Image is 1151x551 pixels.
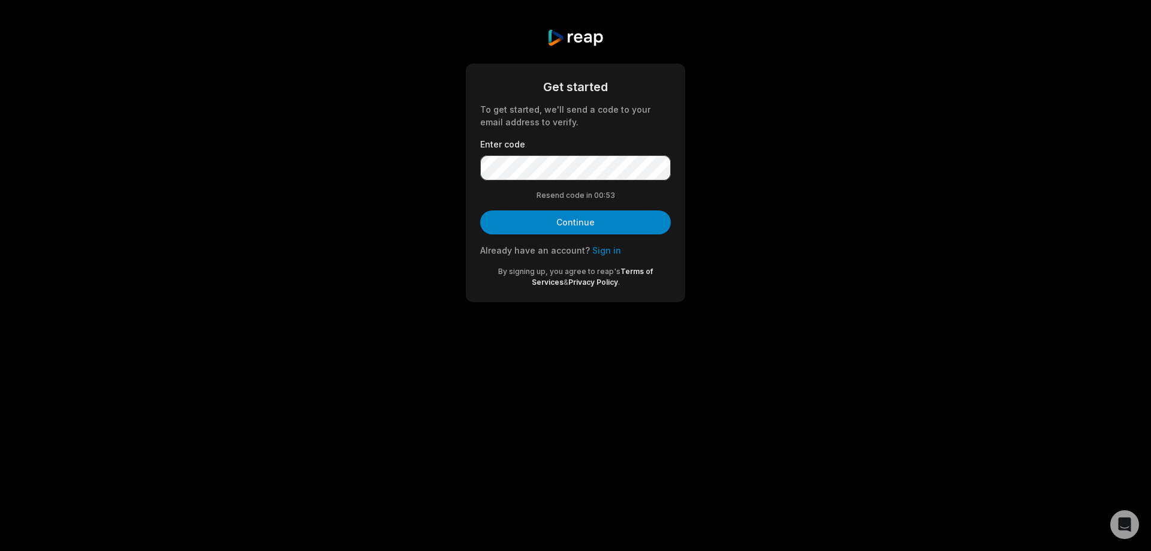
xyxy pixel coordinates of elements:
[480,210,671,234] button: Continue
[480,190,671,201] div: Resend code in 00:
[605,190,615,201] span: 53
[480,245,590,255] span: Already have an account?
[532,267,653,287] a: Terms of Services
[568,278,618,287] a: Privacy Policy
[592,245,621,255] a: Sign in
[618,278,620,287] span: .
[1110,510,1139,539] div: Open Intercom Messenger
[480,138,671,150] label: Enter code
[480,78,671,96] div: Get started
[498,267,620,276] span: By signing up, you agree to reap's
[480,103,671,128] div: To get started, we'll send a code to your email address to verify.
[547,29,604,47] img: reap
[564,278,568,287] span: &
